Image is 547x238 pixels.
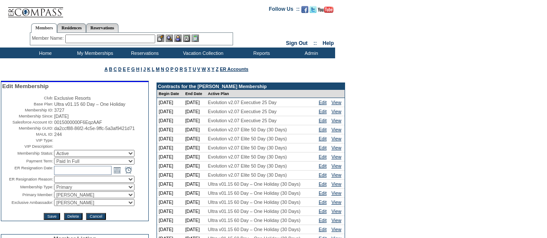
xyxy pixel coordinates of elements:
[208,181,301,187] span: Ultra v01.15 60 Day – One Holiday (30 Days)
[69,48,119,58] td: My Memberships
[114,67,117,72] a: C
[2,126,53,131] td: Membership GUID:
[319,200,326,205] a: Edit
[331,118,341,123] a: View
[192,67,196,72] a: U
[208,227,301,232] span: Ultra v01.15 60 Day – One Holiday (30 Days)
[157,125,183,134] td: [DATE]
[301,9,308,14] a: Become our fan on Facebook
[157,207,183,216] td: [DATE]
[331,109,341,114] a: View
[184,67,187,72] a: S
[166,67,169,72] a: O
[319,127,326,132] a: Edit
[2,191,53,198] td: Primary Member:
[157,143,183,152] td: [DATE]
[208,154,287,159] span: Evolution v2.07 Elite 50 Day (30 Days)
[2,102,53,107] td: Base Plan:
[161,67,164,72] a: N
[319,100,326,105] a: Edit
[310,6,317,13] img: Follow us on Twitter
[2,199,53,206] td: Exclusive Ambassador:
[105,67,108,72] a: A
[119,48,169,58] td: Reservations
[319,218,326,223] a: Edit
[157,152,183,162] td: [DATE]
[174,35,182,42] img: Impersonate
[157,189,183,198] td: [DATE]
[183,35,190,42] img: Reservations
[183,125,206,134] td: [DATE]
[208,118,277,123] span: Evolution v2.07 Executive 25 Day
[54,132,62,137] span: 244
[208,109,277,114] span: Evolution v2.07 Executive 25 Day
[207,67,210,72] a: X
[331,145,341,150] a: View
[331,100,341,105] a: View
[286,40,307,46] a: Sign Out
[211,67,214,72] a: Y
[169,48,236,58] td: Vacation Collection
[152,67,154,72] a: L
[2,184,53,190] td: Membership Type:
[54,95,91,101] span: Exclusive Resorts
[183,198,206,207] td: [DATE]
[109,67,112,72] a: B
[2,165,53,175] td: ER Resignation Date:
[64,213,83,220] input: Delete
[331,218,341,223] a: View
[175,67,178,72] a: Q
[2,132,53,137] td: MAUL ID:
[141,67,142,72] a: I
[319,154,326,159] a: Edit
[206,90,317,98] td: Active Plan
[318,9,333,14] a: Subscribe to our YouTube Channel
[157,171,183,180] td: [DATE]
[197,67,200,72] a: V
[319,118,326,123] a: Edit
[157,216,183,225] td: [DATE]
[2,138,53,143] td: VIP Type:
[157,107,183,116] td: [DATE]
[2,83,48,89] span: Edit Membership
[285,48,335,58] td: Admin
[208,200,301,205] span: Ultra v01.15 60 Day – One Holiday (30 Days)
[127,67,130,72] a: F
[183,171,206,180] td: [DATE]
[183,207,206,216] td: [DATE]
[202,67,206,72] a: W
[319,145,326,150] a: Edit
[54,120,102,125] span: 0015000000F6EqzAAF
[86,23,118,32] a: Reservations
[331,127,341,132] a: View
[331,163,341,168] a: View
[319,227,326,232] a: Edit
[208,127,287,132] span: Evolution v2.07 Elite 50 Day (30 Days)
[313,40,317,46] span: ::
[156,67,160,72] a: M
[208,172,287,178] span: Evolution v2.07 Elite 50 Day (30 Days)
[157,90,183,98] td: Begin Date
[136,67,140,72] a: H
[331,172,341,178] a: View
[301,6,308,13] img: Become our fan on Facebook
[2,144,53,149] td: VIP Description:
[236,48,285,58] td: Reports
[54,108,64,113] span: 3727
[131,67,134,72] a: G
[157,83,345,90] td: Contracts for the [PERSON_NAME] Membership
[31,23,58,33] a: Members
[183,162,206,171] td: [DATE]
[319,109,326,114] a: Edit
[157,98,183,107] td: [DATE]
[123,67,126,72] a: E
[2,108,53,113] td: Membership ID:
[183,98,206,107] td: [DATE]
[319,172,326,178] a: Edit
[331,209,341,214] a: View
[183,152,206,162] td: [DATE]
[319,209,326,214] a: Edit
[19,48,69,58] td: Home
[157,180,183,189] td: [DATE]
[2,114,53,119] td: Membership Since:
